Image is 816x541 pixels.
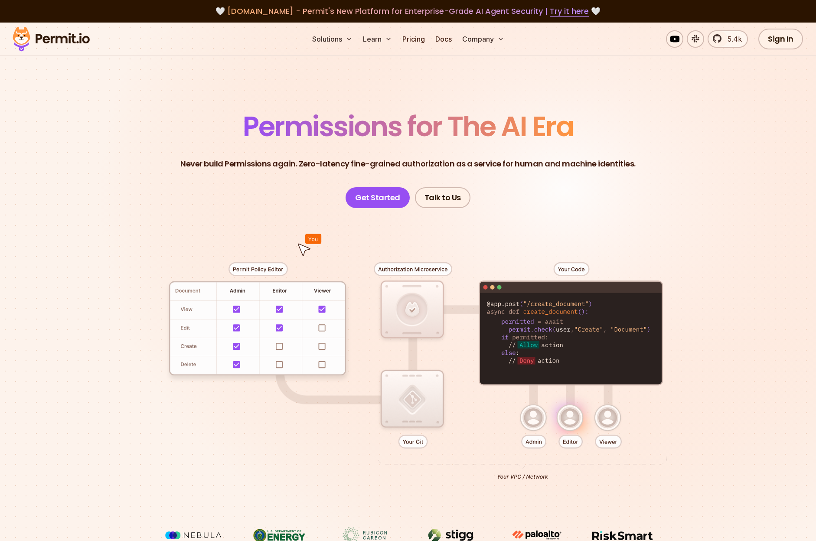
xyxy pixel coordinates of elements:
[459,30,508,48] button: Company
[359,30,395,48] button: Learn
[399,30,428,48] a: Pricing
[9,24,94,54] img: Permit logo
[758,29,803,49] a: Sign In
[415,187,470,208] a: Talk to Us
[180,158,636,170] p: Never build Permissions again. Zero-latency fine-grained authorization as a service for human and...
[432,30,455,48] a: Docs
[346,187,410,208] a: Get Started
[550,6,589,17] a: Try it here
[227,6,589,16] span: [DOMAIN_NAME] - Permit's New Platform for Enterprise-Grade AI Agent Security |
[722,34,742,44] span: 5.4k
[21,5,795,17] div: 🤍 🤍
[243,107,573,146] span: Permissions for The AI Era
[708,30,748,48] a: 5.4k
[309,30,356,48] button: Solutions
